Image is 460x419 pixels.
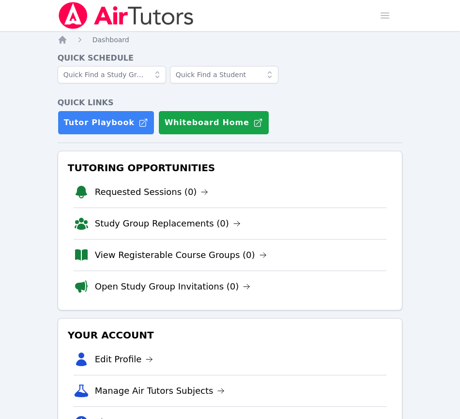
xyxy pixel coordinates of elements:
[58,111,154,135] a: Tutor Playbook
[95,185,209,199] a: Requested Sessions (0)
[95,353,153,366] a: Edit Profile
[66,326,395,344] h3: Your Account
[58,2,195,29] img: Air Tutors
[66,159,395,177] h3: Tutoring Opportunities
[58,35,403,45] nav: Breadcrumb
[158,111,269,135] button: Whiteboard Home
[58,52,403,64] h4: Quick Schedule
[58,66,166,83] input: Quick Find a Study Group
[95,384,225,398] a: Manage Air Tutors Subjects
[92,35,129,45] a: Dashboard
[95,217,241,230] a: Study Group Replacements (0)
[92,36,129,44] span: Dashboard
[58,97,403,109] h4: Quick Links
[170,66,278,83] input: Quick Find a Student
[95,280,251,293] a: Open Study Group Invitations (0)
[95,248,267,262] a: View Registerable Course Groups (0)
